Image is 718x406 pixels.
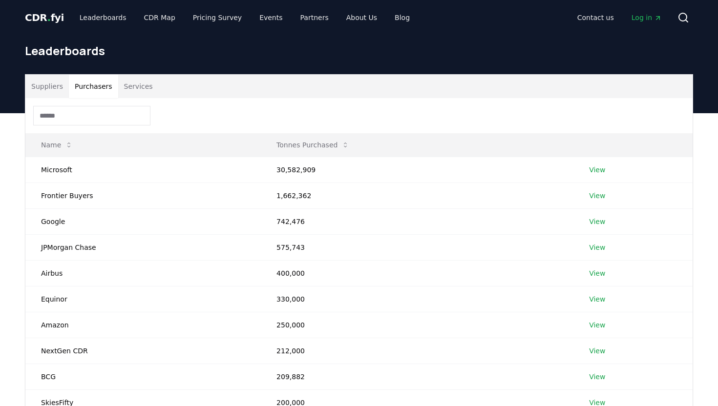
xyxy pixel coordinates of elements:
[589,372,605,382] a: View
[25,260,261,286] td: Airbus
[25,43,693,59] h1: Leaderboards
[589,217,605,226] a: View
[47,12,51,23] span: .
[261,183,573,208] td: 1,662,362
[25,286,261,312] td: Equinor
[589,294,605,304] a: View
[261,312,573,338] td: 250,000
[261,234,573,260] td: 575,743
[25,157,261,183] td: Microsoft
[570,9,670,26] nav: Main
[25,11,64,24] a: CDR.fyi
[589,191,605,201] a: View
[261,364,573,389] td: 209,882
[570,9,622,26] a: Contact us
[261,260,573,286] td: 400,000
[252,9,290,26] a: Events
[632,13,662,22] span: Log in
[136,9,183,26] a: CDR Map
[25,364,261,389] td: BCG
[261,208,573,234] td: 742,476
[185,9,250,26] a: Pricing Survey
[25,312,261,338] td: Amazon
[261,338,573,364] td: 212,000
[25,208,261,234] td: Google
[69,75,118,98] button: Purchasers
[33,135,81,155] button: Name
[261,157,573,183] td: 30,582,909
[387,9,418,26] a: Blog
[25,75,69,98] button: Suppliers
[589,268,605,278] a: View
[25,12,64,23] span: CDR fyi
[261,286,573,312] td: 330,000
[293,9,337,26] a: Partners
[72,9,134,26] a: Leaderboards
[269,135,357,155] button: Tonnes Purchased
[72,9,418,26] nav: Main
[589,243,605,252] a: View
[589,165,605,175] a: View
[589,320,605,330] a: View
[25,183,261,208] td: Frontier Buyers
[589,346,605,356] a: View
[25,234,261,260] td: JPMorgan Chase
[338,9,385,26] a: About Us
[624,9,670,26] a: Log in
[118,75,159,98] button: Services
[25,338,261,364] td: NextGen CDR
